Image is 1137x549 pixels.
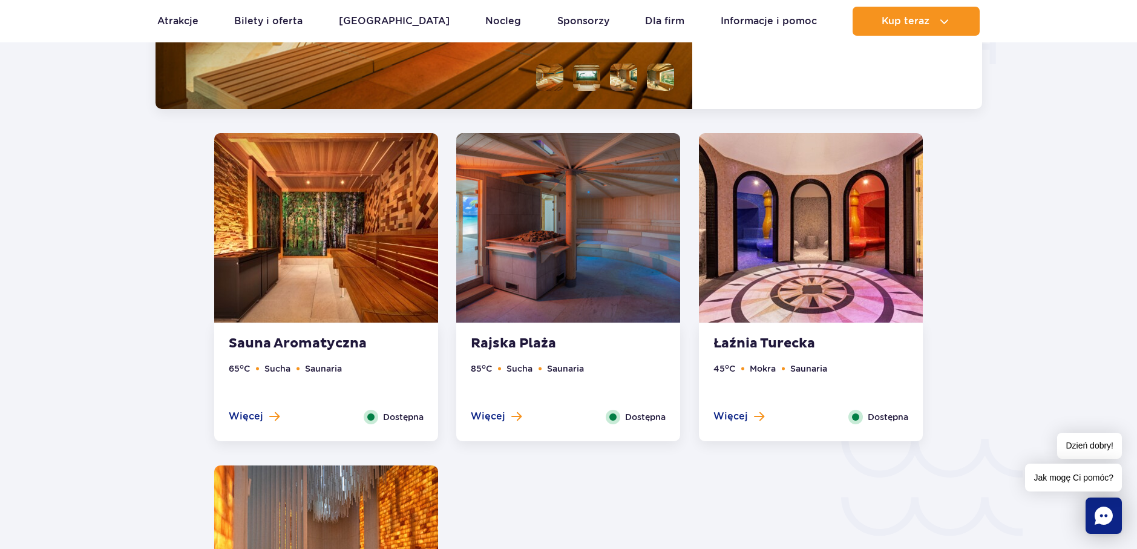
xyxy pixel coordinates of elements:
[713,362,735,375] li: 45 C
[471,362,492,375] li: 85 C
[750,362,776,375] li: Mokra
[240,363,244,370] sup: o
[1057,433,1122,459] span: Dzień dobry!
[882,16,929,27] span: Kup teraz
[547,362,584,375] li: Saunaria
[456,133,680,323] img: Maledive Sauna
[699,133,923,323] img: Turkish Sauna
[482,363,486,370] sup: o
[713,335,860,352] strong: Łaźnia Turecka
[868,410,908,424] span: Dostępna
[229,410,263,423] span: Więcej
[790,362,827,375] li: Saunaria
[264,362,290,375] li: Sucha
[229,362,250,375] li: 65 C
[471,410,522,423] button: Więcej
[725,363,729,370] sup: o
[1086,498,1122,534] div: Chat
[214,133,438,323] img: Aroma Sauna
[506,362,532,375] li: Sucha
[471,410,505,423] span: Więcej
[1025,464,1122,491] span: Jak mogę Ci pomóc?
[557,7,609,36] a: Sponsorzy
[234,7,303,36] a: Bilety i oferta
[713,410,748,423] span: Więcej
[339,7,450,36] a: [GEOGRAPHIC_DATA]
[625,410,666,424] span: Dostępna
[305,362,342,375] li: Saunaria
[721,7,817,36] a: Informacje i pomoc
[229,335,375,352] strong: Sauna Aromatyczna
[713,410,764,423] button: Więcej
[471,335,617,352] strong: Rajska Plaża
[853,7,980,36] button: Kup teraz
[645,7,684,36] a: Dla firm
[157,7,198,36] a: Atrakcje
[485,7,521,36] a: Nocleg
[383,410,424,424] span: Dostępna
[229,410,280,423] button: Więcej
